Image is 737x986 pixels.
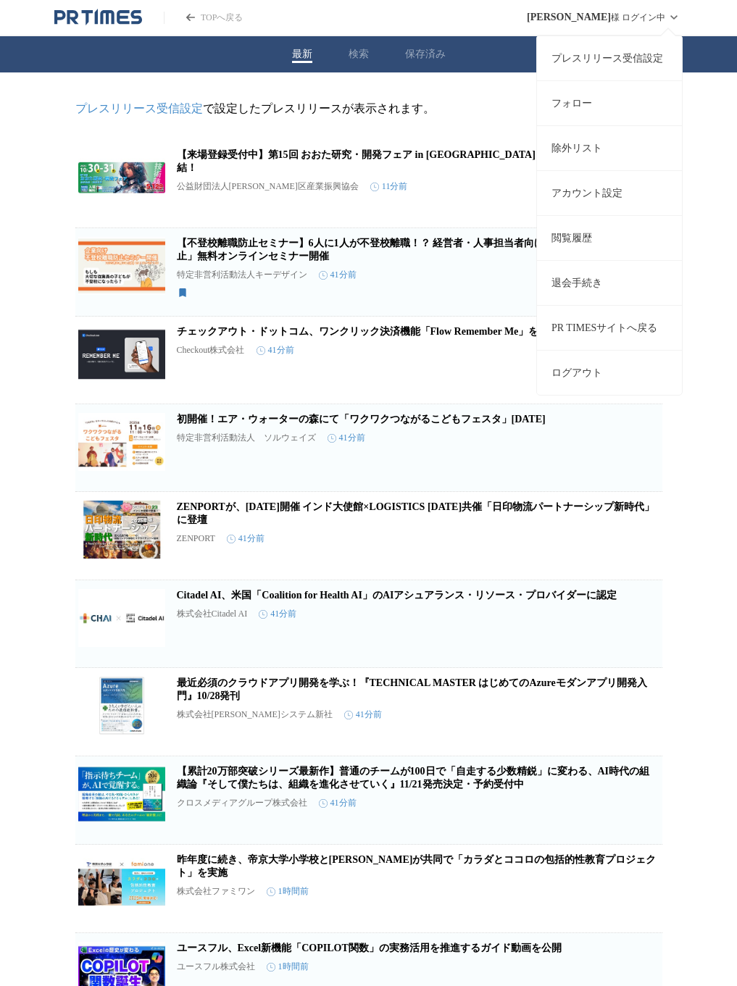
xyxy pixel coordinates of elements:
p: で設定したプレスリリースが表示されます。 [75,101,662,117]
a: 閲覧履歴 [537,215,682,260]
img: ZENPORTが、10/23(木)開催 インド大使館×LOGISTICS TODAY共催「日印物流パートナーシップ新時代」に登壇 [78,501,165,559]
button: ログアウト [537,350,682,395]
span: [PERSON_NAME] [527,12,611,23]
time: 11分前 [370,180,408,193]
a: 除外リスト [537,125,682,170]
p: クロスメディアグループ株式会社 [177,797,307,809]
time: 41分前 [259,608,296,620]
a: PR TIMESサイトへ戻る [537,305,682,350]
img: 【累計20万部突破シリーズ最新作】普通のチームが100日で「自走する少数精鋭」に変わる、AI時代の組織論『そして僕たちは、組織を進化させていく』11/21発売決定・予約受付中 [78,765,165,823]
p: ユースフル株式会社 [177,961,255,973]
p: 株式会社Citadel AI [177,608,248,620]
a: 昨年度に続き、帝京大学小学校と[PERSON_NAME]が共同で「カラダとココロの包括的性教育プロジェクト」を実施 [177,854,657,878]
p: 株式会社ファミワン [177,885,255,898]
button: 保存済み [405,48,446,61]
img: チェックアウト・ドットコム、ワンクリック決済機能「Flow Remember Me」を発表 [78,325,165,383]
a: PR TIMESのトップページはこちら [54,9,142,26]
time: 1時間前 [267,885,309,898]
img: Citadel AI、米国「Coalition for Health AI」のAIアシュアランス・リソース・プロバイダーに認定 [78,589,165,647]
time: 41分前 [344,709,382,721]
a: 【不登校離職防止セミナー】6人に1人が不登校離職！？ 経営者・人事担当者向け 第4回「不登校離職防止」無料オンラインセミナー開催 [177,238,644,262]
svg: 保存済み [177,287,188,298]
a: ユースフル、Excel新機能「COPILOT関数」の実務活用を推進するガイド動画を公開 [177,943,562,953]
img: 【不登校離職防止セミナー】6人に1人が不登校離職！？ 経営者・人事担当者向け 第4回「不登校離職防止」無料オンラインセミナー開催 [78,237,165,295]
time: 41分前 [319,797,357,809]
p: Checkout株式会社 [177,344,245,356]
p: ZENPORT [177,533,215,544]
a: アカウント設定 [537,170,682,215]
a: フォロー [537,80,682,125]
a: 【来場登録受付中】第15回 おおた研究・開発フェア in [GEOGRAPHIC_DATA]｜全国の技術シーズが集結！ [177,149,647,173]
a: PR TIMESのトップページはこちら [164,12,243,24]
a: 初開催！エア・ウォーターの森にて「ワクワクつながるこどもフェスタ」[DATE] [177,414,546,425]
time: 41分前 [227,532,265,545]
a: プレスリリース受信設定 [75,102,203,114]
button: 最新 [292,48,312,61]
time: 41分前 [319,269,357,281]
time: 41分前 [328,432,365,444]
time: 41分前 [257,344,294,356]
a: Citadel AI、米国「Coalition for Health AI」のAIアシュアランス・リソース・プロバイダーに認定 [177,590,617,601]
a: ZENPORTが、[DATE]開催 インド大使館×LOGISTICS [DATE]共催「日印物流パートナーシップ新時代」に登壇 [177,501,655,525]
img: 【来場登録受付中】第15回 おおた研究・開発フェア in 羽田｜全国の技術シーズが集結！ [78,149,165,206]
a: 【累計20万部突破シリーズ最新作】普通のチームが100日で「自走する少数精鋭」に変わる、AI時代の組織論『そして僕たちは、組織を進化させていく』11/21発売決定・予約受付中 [177,766,650,790]
button: 検索 [349,48,369,61]
img: 昨年度に続き、帝京大学小学校とファミワンが共同で「カラダとココロの包括的性教育プロジェクト」を実施 [78,853,165,911]
img: 初開催！エア・ウォーターの森にて「ワクワクつながるこどもフェスタ」2025年11月16日 [78,413,165,471]
time: 1時間前 [267,961,309,973]
a: プレスリリース受信設定 [537,35,682,80]
p: 特定非営利活動法人 ソルウェイズ [177,432,316,444]
a: 最近必須のクラウドアプリ開発を学ぶ！『TECHNICAL MASTER はじめてのAzureモダンアプリ開発入門』10/28発刊 [177,677,647,701]
a: 退会手続き [537,260,682,305]
p: 株式会社[PERSON_NAME]システム新社 [177,709,333,721]
img: 最近必須のクラウドアプリ開発を学ぶ！『TECHNICAL MASTER はじめてのAzureモダンアプリ開発入門』10/28発刊 [78,677,165,735]
p: 公益財団法人[PERSON_NAME]区産業振興協会 [177,180,359,193]
a: チェックアウト・ドットコム、ワンクリック決済機能「Flow Remember Me」を発表 [177,326,559,337]
p: 特定非営利活動法人キーデザイン [177,269,307,281]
